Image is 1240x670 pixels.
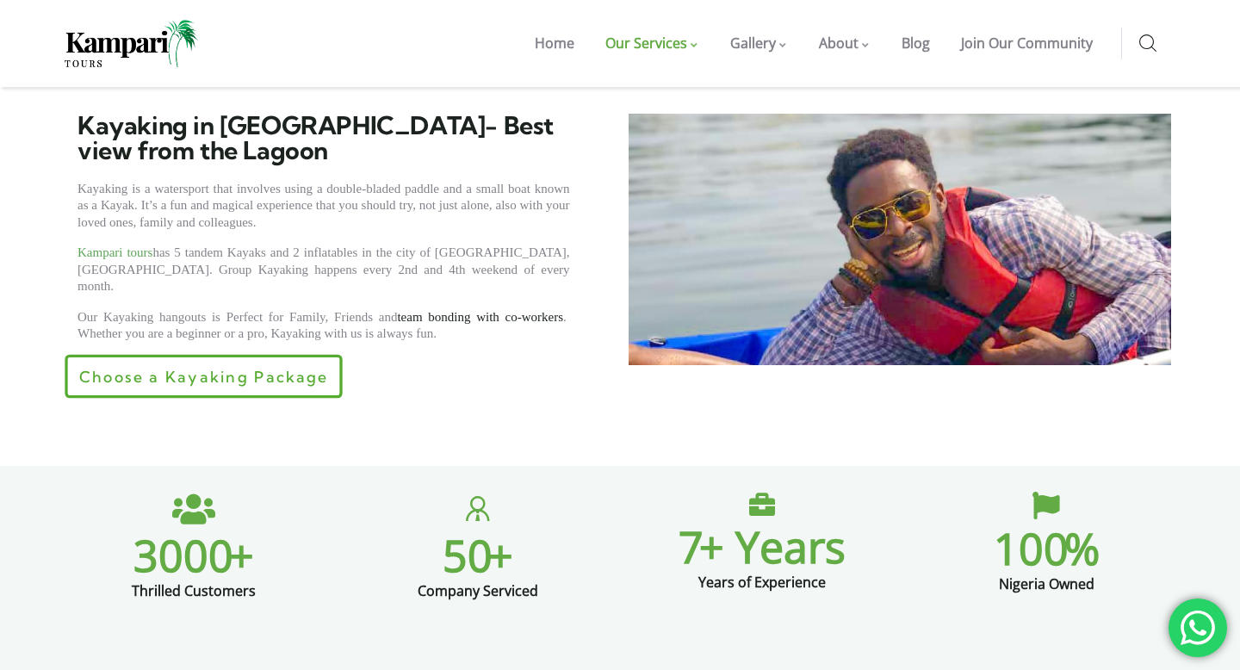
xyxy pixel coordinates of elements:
img: Home [65,20,198,67]
span: Join Our Community [961,34,1093,53]
span: 7 [679,518,704,576]
span: 50 [443,526,493,585]
span: Blog [902,34,930,53]
img: Kayaking in Lagos [629,114,1171,365]
div: Thrilled Customers [132,568,256,600]
p: Kayaking is a watersport that involves using a double-bladed paddle and a small boat known as a K... [77,181,570,232]
h2: Kayaking in [GEOGRAPHIC_DATA]- Best view from the Lagoon [77,114,611,164]
span: Gallery [730,34,776,53]
span: Home [535,34,574,53]
span: + Years [699,518,846,576]
span: + [229,526,254,585]
span: About [819,34,859,53]
div: Company Serviced [418,568,538,600]
a: team bonding with co-workers [397,310,563,324]
span: Choose a Kayaking Package [79,369,328,384]
p: has 5 tandem Kayaks and 2 inflatables in the city of [GEOGRAPHIC_DATA], [GEOGRAPHIC_DATA]. Group ... [77,245,570,295]
a: Kampari tours [77,245,152,259]
div: Years of Experience [698,559,826,592]
span: 100 [994,519,1069,578]
div: Book now!! [1169,599,1227,657]
span: % [1064,519,1100,578]
p: Our Kayaking hangouts is Perfect for Family, Friends and . ​Whether you are a beginner or a pro, ... [77,309,570,343]
span: Our Services [605,34,687,53]
div: Nigeria Owned [999,561,1094,593]
span: 3000 [133,526,233,585]
a: Choose a Kayaking Package [65,354,342,398]
span: + [488,526,513,585]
